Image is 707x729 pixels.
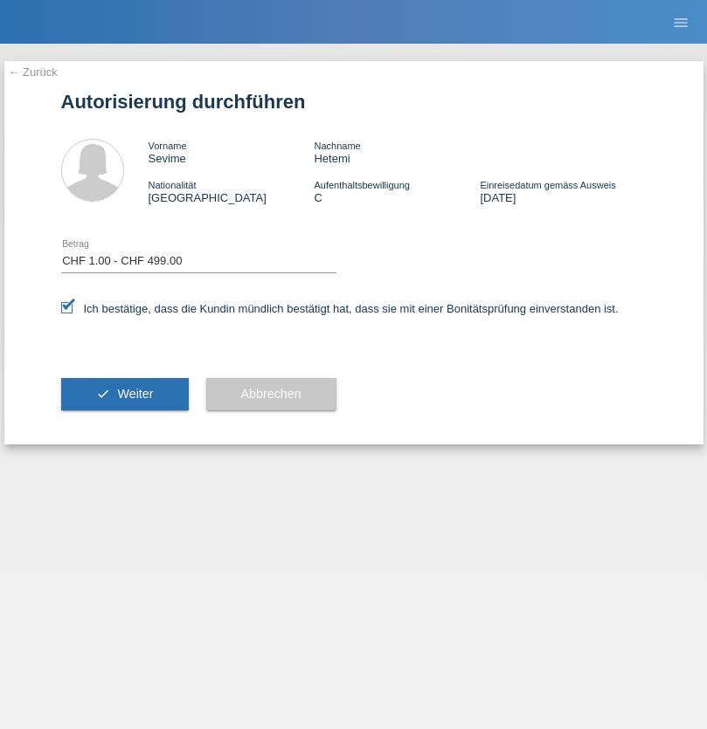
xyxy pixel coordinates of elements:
[206,378,336,411] button: Abbrechen
[149,139,315,165] div: Sevime
[96,387,110,401] i: check
[314,180,409,190] span: Aufenthaltsbewilligung
[9,65,58,79] a: ← Zurück
[672,14,690,31] i: menu
[149,141,187,151] span: Vorname
[149,180,197,190] span: Nationalität
[314,141,360,151] span: Nachname
[314,178,480,204] div: C
[61,302,619,315] label: Ich bestätige, dass die Kundin mündlich bestätigt hat, dass sie mit einer Bonitätsprüfung einvers...
[149,178,315,204] div: [GEOGRAPHIC_DATA]
[480,178,646,204] div: [DATE]
[663,17,698,27] a: menu
[117,387,153,401] span: Weiter
[480,180,615,190] span: Einreisedatum gemäss Ausweis
[61,91,647,113] h1: Autorisierung durchführen
[61,378,189,411] button: check Weiter
[241,387,302,401] span: Abbrechen
[314,139,480,165] div: Hetemi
